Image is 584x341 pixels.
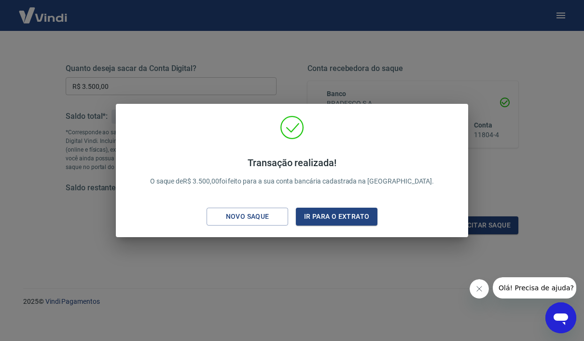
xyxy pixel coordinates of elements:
[150,157,434,186] p: O saque de R$ 3.500,00 foi feito para a sua conta bancária cadastrada na [GEOGRAPHIC_DATA].
[150,157,434,169] h4: Transação realizada!
[296,208,377,226] button: Ir para o extrato
[214,211,281,223] div: Novo saque
[470,279,489,298] iframe: Fechar mensagem
[207,208,288,226] button: Novo saque
[545,302,576,333] iframe: Botão para abrir a janela de mensagens
[493,277,576,298] iframe: Mensagem da empresa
